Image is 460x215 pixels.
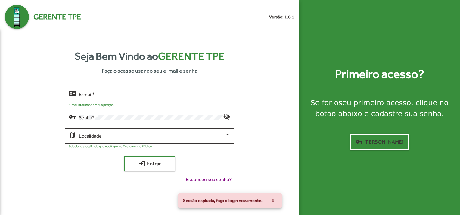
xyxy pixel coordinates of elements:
[69,144,153,148] mat-hint: Selecione a localidade que você apoia o Testemunho Público.
[158,50,225,62] span: Gerente TPE
[267,195,279,206] button: X
[335,65,424,83] strong: Primeiro acesso?
[272,195,275,206] span: X
[124,156,175,171] button: Entrar
[33,11,81,23] span: Gerente TPE
[356,138,363,145] mat-icon: vpn_key
[69,90,76,97] mat-icon: contact_mail
[306,98,453,119] div: Se for o , clique no botão abaixo e cadastre sua senha.
[138,160,145,167] mat-icon: login
[338,99,411,107] strong: seu primeiro acesso
[69,103,114,107] mat-hint: E-mail informado em sua petição.
[69,131,76,138] mat-icon: map
[75,48,225,64] strong: Seja Bem Vindo ao
[269,14,294,20] small: Versão: 1.8.1
[102,67,197,75] span: Faça o acesso usando seu e-mail e senha
[223,113,230,120] mat-icon: visibility_off
[129,158,170,169] span: Entrar
[186,176,232,183] span: Esqueceu sua senha?
[356,136,403,147] span: [PERSON_NAME]
[5,5,29,29] img: Logo Gerente
[183,198,263,204] span: Sessão expirada, faça o login novamente.
[350,134,409,150] button: [PERSON_NAME]
[69,113,76,120] mat-icon: vpn_key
